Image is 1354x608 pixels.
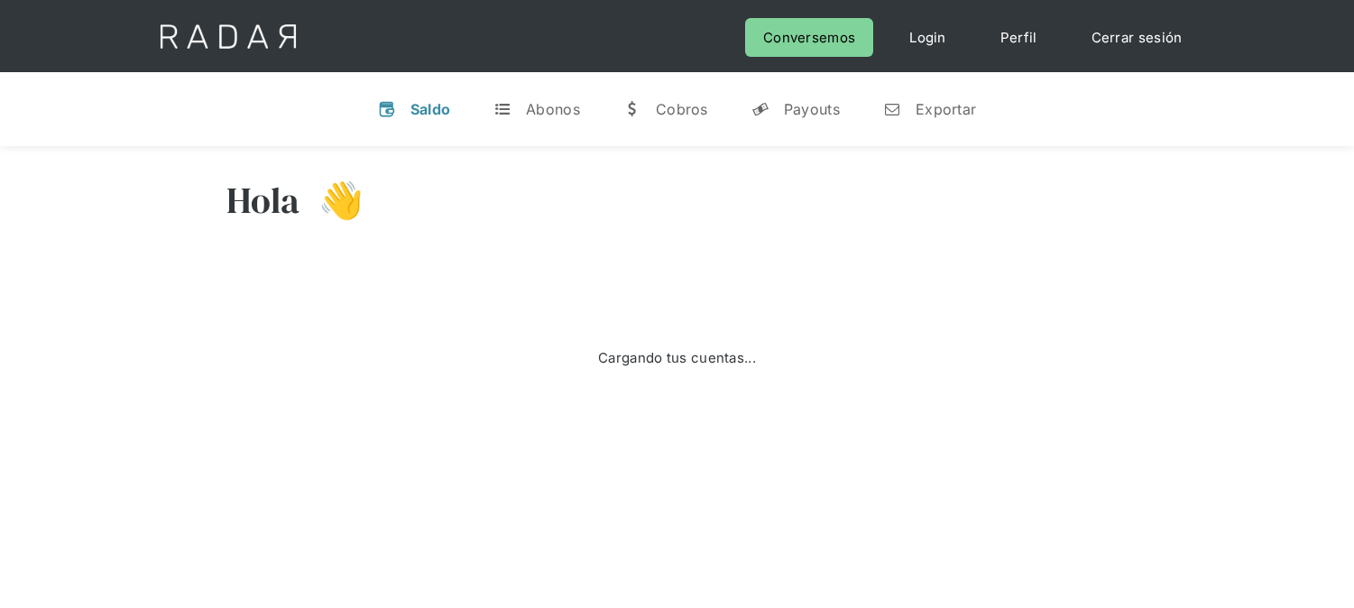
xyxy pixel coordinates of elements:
[982,18,1055,57] a: Perfil
[745,18,873,57] a: Conversemos
[656,100,708,118] div: Cobros
[891,18,964,57] a: Login
[916,100,976,118] div: Exportar
[300,178,364,223] h3: 👋
[493,100,511,118] div: t
[883,100,901,118] div: n
[378,100,396,118] div: v
[410,100,451,118] div: Saldo
[226,178,300,223] h3: Hola
[784,100,840,118] div: Payouts
[526,100,580,118] div: Abonos
[751,100,769,118] div: y
[598,345,756,370] div: Cargando tus cuentas...
[623,100,641,118] div: w
[1073,18,1201,57] a: Cerrar sesión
